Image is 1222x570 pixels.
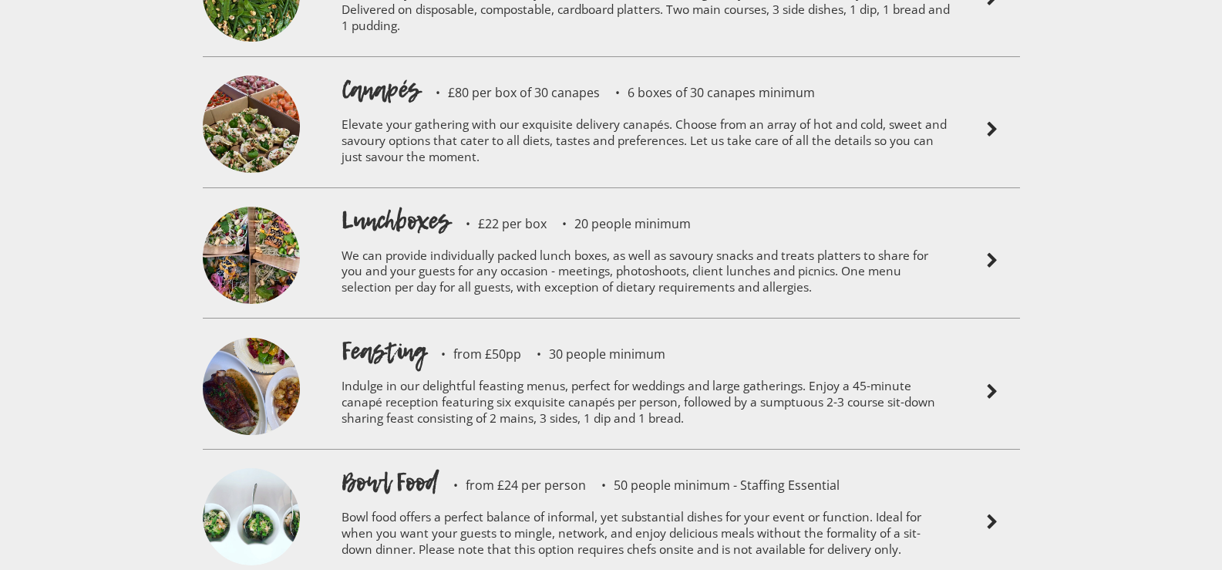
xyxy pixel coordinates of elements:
h1: Canapés [342,73,420,106]
p: from £24 per person [438,479,586,491]
p: 20 people minimum [547,218,691,230]
p: Elevate your gathering with our exquisite delivery canapés. Choose from an array of hot and cold,... [342,106,951,180]
p: from £50pp [426,348,521,360]
p: £22 per box [450,218,547,230]
p: 30 people minimum [521,348,665,360]
p: Indulge in our delightful feasting menus, perfect for weddings and large gatherings. Enjoy a 45-m... [342,368,951,441]
p: £80 per box of 30 canapes [420,86,600,99]
h1: Bowl Food [342,465,438,499]
p: 50 people minimum - Staffing Essential [586,479,840,491]
h1: Lunchboxes [342,204,450,238]
p: We can provide individually packed lunch boxes, as well as savoury snacks and treats platters to ... [342,238,951,311]
p: 6 boxes of 30 canapes minimum [600,86,815,99]
h1: Feasting [342,334,426,368]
